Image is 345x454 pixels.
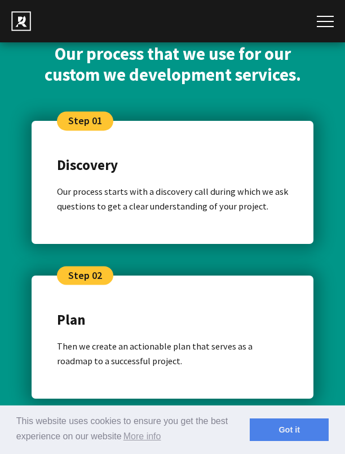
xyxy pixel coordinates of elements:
[32,43,313,85] h2: Our process that we use for our custom we development services.
[250,418,329,441] a: dismiss cookie message
[57,112,113,130] span: Step 01
[57,339,288,369] p: Then we create an actionable plan that serves as a roadmap to a successful project.
[16,414,250,445] span: This website uses cookies to ensure you get the best experience on our website
[57,309,288,339] div: Plan
[57,266,113,285] span: Step 02
[122,428,163,445] a: learn more about cookies
[57,155,288,185] div: Discovery
[57,185,288,214] p: Our process starts with a discovery call during which we ask questions to get a clear understandi...
[11,11,31,31] img: PROGMATIQ - web design and web development company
